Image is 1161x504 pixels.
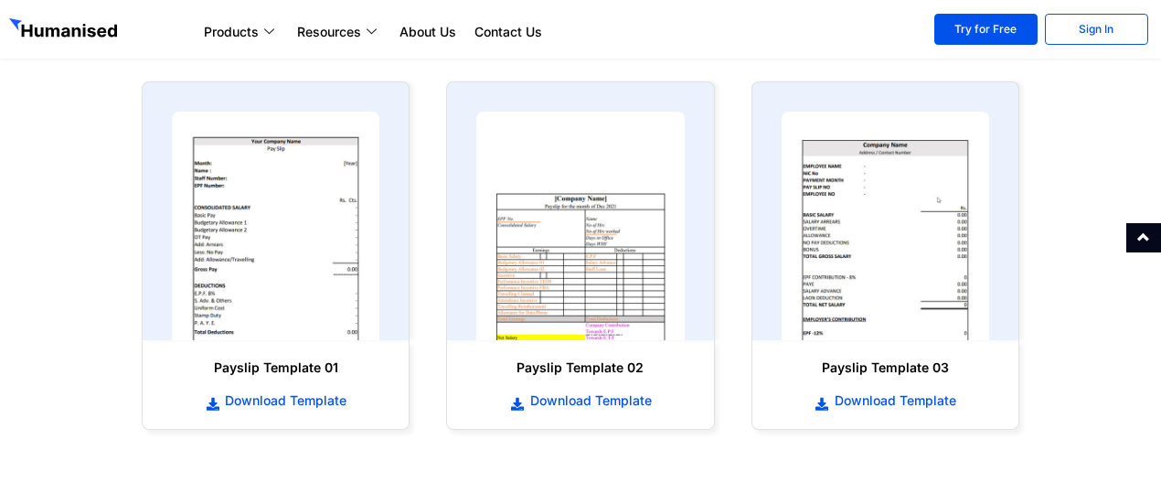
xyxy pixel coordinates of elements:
[465,391,695,411] a: Download Template
[465,21,551,43] a: Contact Us
[161,391,390,411] a: Download Template
[172,112,379,340] img: payslip template
[390,21,465,43] a: About Us
[161,359,390,377] h6: Payslip Template 01
[526,391,652,410] span: Download Template
[476,112,684,340] img: payslip template
[288,21,390,43] a: Resources
[9,18,121,42] img: GetHumanised Logo
[934,14,1038,45] a: Try for Free
[1045,14,1148,45] a: Sign In
[782,112,989,340] img: payslip template
[465,359,695,377] h6: Payslip Template 02
[771,359,1000,377] h6: Payslip Template 03
[220,391,346,410] span: Download Template
[771,391,1000,411] a: Download Template
[830,391,956,410] span: Download Template
[195,21,288,43] a: Products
